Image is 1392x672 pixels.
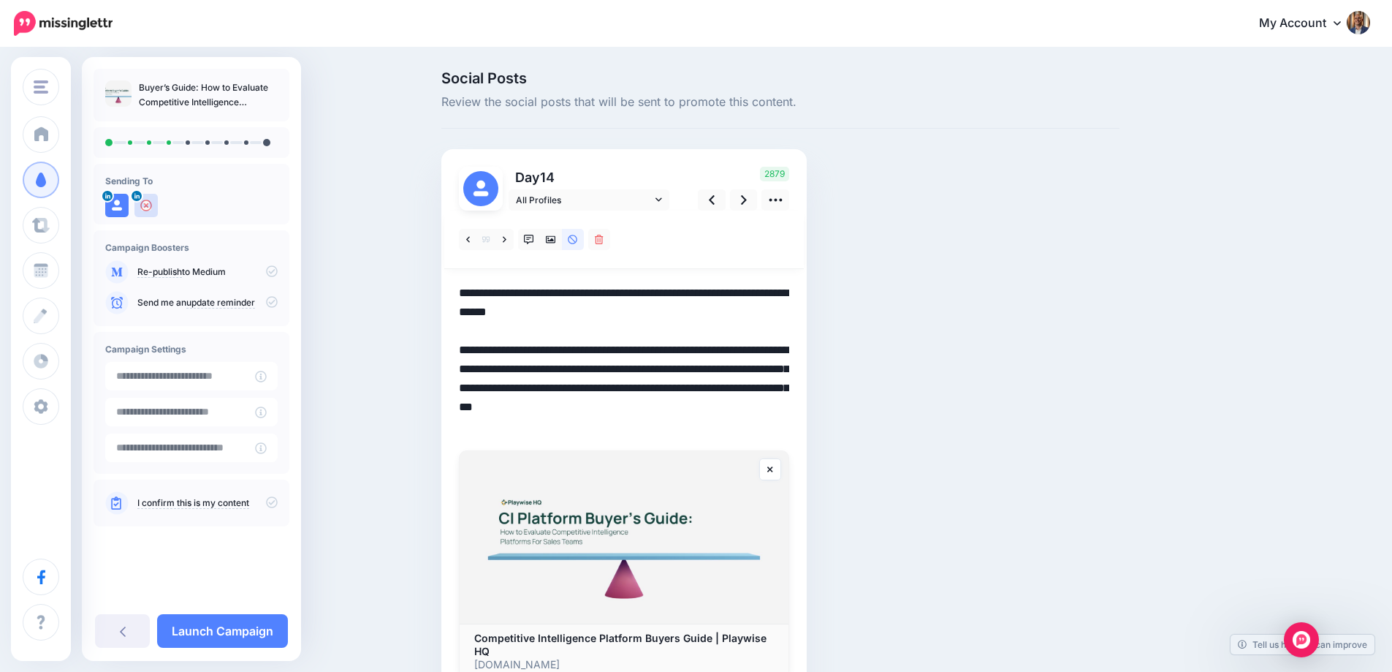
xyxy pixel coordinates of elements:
span: All Profiles [516,192,652,208]
span: Social Posts [441,71,1119,86]
p: Send me an [137,296,278,309]
a: update reminder [186,297,255,309]
p: [DOMAIN_NAME] [474,658,774,671]
div: Open Intercom Messenger [1284,622,1319,657]
span: Review the social posts that will be sent to promote this content. [441,93,1119,112]
a: Tell us how we can improve [1231,635,1374,654]
span: 2879 [760,167,789,181]
img: Competitive Intelligence Platform Buyers Guide | Playwise HQ [460,451,788,624]
h4: Sending To [105,175,278,186]
a: My Account [1244,6,1370,42]
a: I confirm this is my content [137,497,249,509]
p: to Medium [137,265,278,279]
img: b678885b4b6d6133a3c387264bde6d54_thumb.jpg [105,80,132,107]
img: Missinglettr [14,11,113,36]
img: user_default_image.png [134,194,158,217]
img: menu.png [34,80,48,94]
p: Buyer’s Guide: How to Evaluate Competitive Intelligence Platforms For Sales Teams [139,80,278,110]
a: All Profiles [509,189,669,211]
a: Re-publish [137,266,182,278]
h4: Campaign Boosters [105,242,278,253]
h4: Campaign Settings [105,344,278,355]
span: 14 [540,170,555,185]
p: Day [509,167,672,188]
img: user_default_image.png [463,171,498,206]
b: Competitive Intelligence Platform Buyers Guide | Playwise HQ [474,632,767,657]
img: user_default_image.png [105,194,129,217]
